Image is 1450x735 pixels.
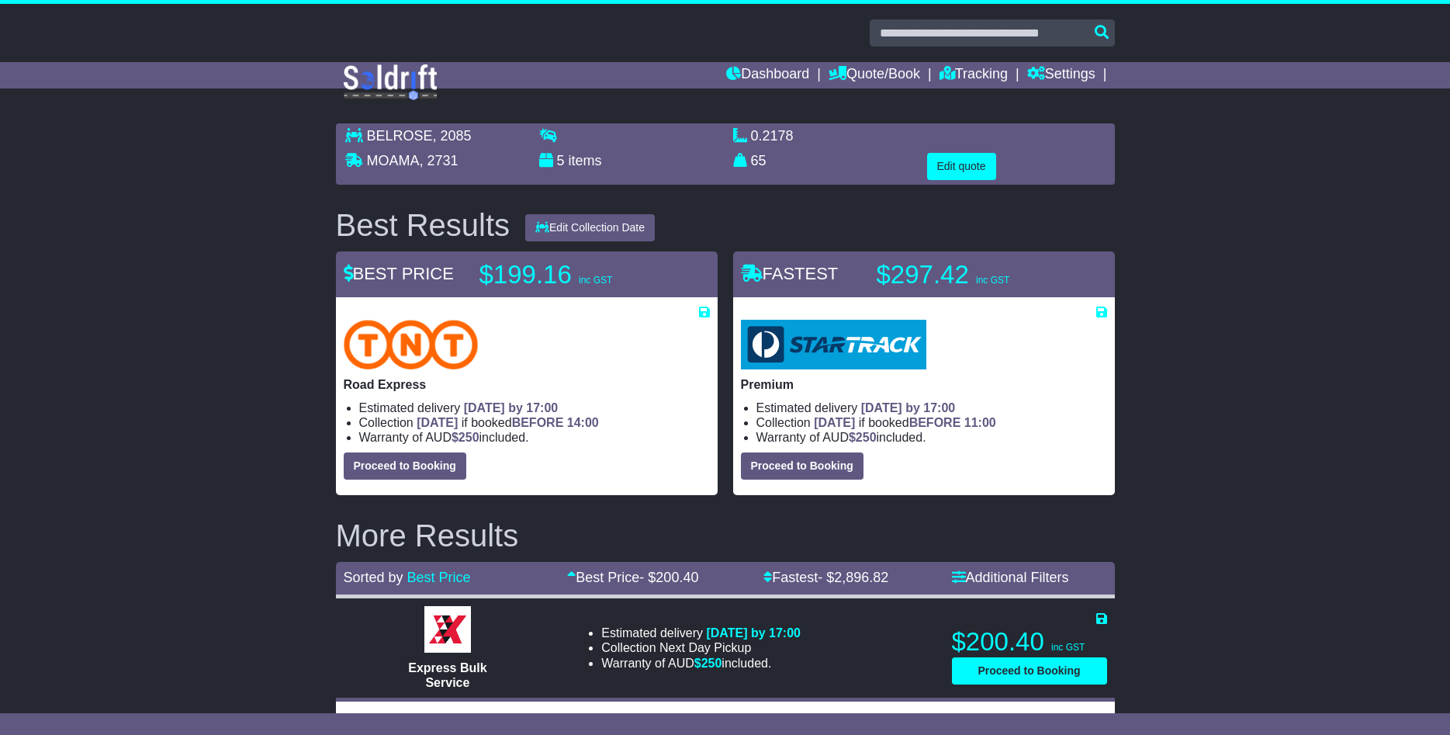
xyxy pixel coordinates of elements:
[452,431,479,444] span: $
[741,320,926,369] img: StarTrack: Premium
[464,401,559,414] span: [DATE] by 17:00
[861,401,956,414] span: [DATE] by 17:00
[1027,62,1095,88] a: Settings
[344,320,479,369] img: TNT Domestic: Road Express
[756,415,1107,430] li: Collection
[579,275,612,286] span: inc GST
[567,570,698,585] a: Best Price- $200.40
[601,626,801,640] li: Estimated delivery
[359,415,710,430] li: Collection
[964,416,996,429] span: 11:00
[417,416,458,429] span: [DATE]
[420,153,459,168] span: , 2731
[408,661,486,689] span: Express Bulk Service
[424,606,471,653] img: Border Express: Express Bulk Service
[927,153,996,180] button: Edit quote
[344,452,466,480] button: Proceed to Booking
[909,416,961,429] span: BEFORE
[849,431,877,444] span: $
[407,570,471,585] a: Best Price
[328,208,518,242] div: Best Results
[344,570,403,585] span: Sorted by
[829,62,920,88] a: Quote/Book
[741,452,863,480] button: Proceed to Booking
[814,416,855,429] span: [DATE]
[952,626,1107,657] p: $200.40
[741,264,839,283] span: FASTEST
[367,153,420,168] span: MOAMA
[952,570,1069,585] a: Additional Filters
[976,275,1009,286] span: inc GST
[512,416,564,429] span: BEFORE
[569,153,602,168] span: items
[367,128,433,144] span: BELROSE
[952,657,1107,685] button: Proceed to Booking
[433,128,472,144] span: , 2085
[940,62,1008,88] a: Tracking
[659,641,751,654] span: Next Day Pickup
[694,657,722,670] span: $
[359,400,710,415] li: Estimated delivery
[726,62,809,88] a: Dashboard
[656,570,698,585] span: 200.40
[639,570,698,585] span: - $
[567,416,599,429] span: 14:00
[834,570,888,585] span: 2,896.82
[417,416,598,429] span: if booked
[459,431,479,444] span: 250
[601,640,801,655] li: Collection
[756,430,1107,445] li: Warranty of AUD included.
[814,416,995,429] span: if booked
[359,430,710,445] li: Warranty of AUD included.
[336,518,1115,553] h2: More Results
[601,656,801,671] li: Warranty of AUD included.
[1051,642,1085,653] span: inc GST
[856,431,877,444] span: 250
[701,657,722,670] span: 250
[479,259,673,290] p: $199.16
[751,153,767,168] span: 65
[706,626,801,640] span: [DATE] by 17:00
[751,128,794,144] span: 0.2178
[877,259,1071,290] p: $297.42
[763,570,888,585] a: Fastest- $2,896.82
[344,377,710,392] p: Road Express
[557,153,565,168] span: 5
[344,264,454,283] span: BEST PRICE
[756,400,1107,415] li: Estimated delivery
[818,570,888,585] span: - $
[525,214,655,241] button: Edit Collection Date
[741,377,1107,392] p: Premium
